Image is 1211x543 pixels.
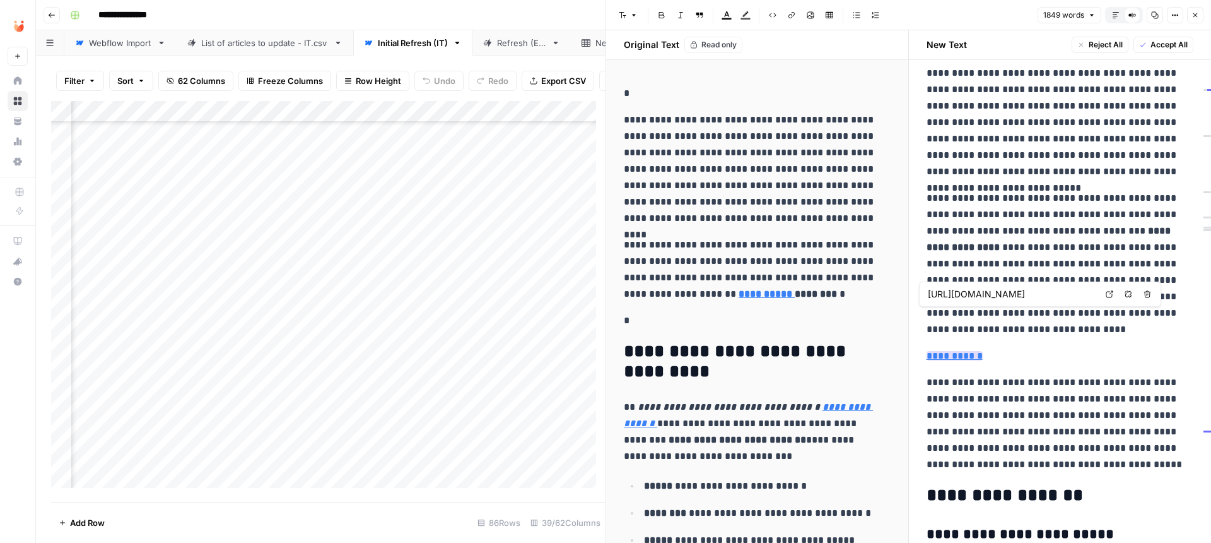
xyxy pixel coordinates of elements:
[70,516,105,529] span: Add Row
[238,71,331,91] button: Freeze Columns
[571,30,671,56] a: New Refresh
[616,39,679,51] h2: Original Text
[472,513,525,533] div: 86 Rows
[89,37,152,49] div: Webflow Import
[8,251,28,271] button: What's new?
[8,15,30,37] img: Unobravo Logo
[8,91,28,111] a: Browse
[158,71,233,91] button: 62 Columns
[1072,37,1128,53] button: Reject All
[1043,9,1084,21] span: 1849 words
[434,75,455,87] span: Undo
[414,71,464,91] button: Undo
[8,152,28,172] a: Settings
[64,30,177,56] a: Webflow Import
[117,75,134,87] span: Sort
[201,37,329,49] div: List of articles to update - IT.csv
[177,30,353,56] a: List of articles to update - IT.csv
[353,30,472,56] a: Initial Refresh (IT)
[56,71,104,91] button: Filter
[8,231,28,251] a: AirOps Academy
[8,71,28,91] a: Home
[378,37,448,49] div: Initial Refresh (IT)
[8,10,28,42] button: Workspace: Unobravo
[356,75,401,87] span: Row Height
[1038,7,1101,23] button: 1849 words
[8,271,28,292] button: Help + Support
[469,71,517,91] button: Redo
[178,75,225,87] span: 62 Columns
[258,75,323,87] span: Freeze Columns
[8,131,28,152] a: Usage
[1089,39,1123,51] span: Reject All
[701,39,737,51] span: Read only
[8,252,27,271] div: What's new?
[472,30,571,56] a: Refresh (ES)
[541,75,586,87] span: Export CSV
[1150,39,1188,51] span: Accept All
[109,71,153,91] button: Sort
[8,111,28,131] a: Your Data
[497,37,546,49] div: Refresh (ES)
[927,39,967,51] h2: New Text
[64,75,85,87] span: Filter
[51,513,112,533] button: Add Row
[595,37,646,49] div: New Refresh
[488,75,508,87] span: Redo
[525,513,605,533] div: 39/62 Columns
[336,71,409,91] button: Row Height
[1133,37,1193,53] button: Accept All
[522,71,594,91] button: Export CSV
